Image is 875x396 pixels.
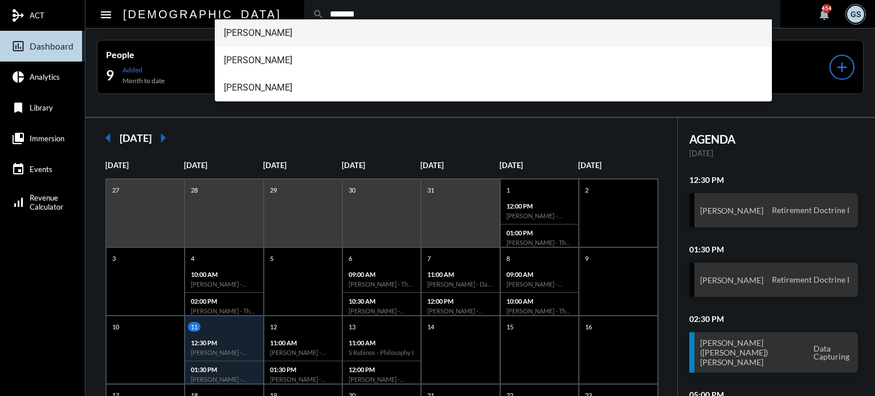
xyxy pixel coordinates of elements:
[152,126,174,149] mat-icon: arrow_right
[506,297,573,305] p: 10:00 AM
[11,195,25,209] mat-icon: signal_cellular_alt
[224,74,763,101] span: [PERSON_NAME]
[689,244,858,254] h2: 01:30 PM
[191,280,257,288] h6: [PERSON_NAME] - Verification
[700,338,811,367] h3: [PERSON_NAME] ([PERSON_NAME]) [PERSON_NAME]
[500,161,578,170] p: [DATE]
[424,322,437,332] p: 14
[504,185,513,195] p: 1
[267,254,276,263] p: 5
[267,322,280,332] p: 12
[504,254,513,263] p: 8
[188,185,201,195] p: 28
[30,41,73,51] span: Dashboard
[349,271,415,278] p: 09:00 AM
[11,70,25,84] mat-icon: pie_chart
[30,193,63,211] span: Revenue Calculator
[349,280,415,288] h6: [PERSON_NAME] - The Philosophy
[817,7,831,21] mat-icon: notifications
[582,322,595,332] p: 16
[504,322,516,332] p: 15
[122,76,165,85] p: Month to date
[427,297,493,305] p: 12:00 PM
[427,280,493,288] h6: [PERSON_NAME] - Data Capturing
[270,349,336,356] h6: [PERSON_NAME] - Philosophy I
[506,307,573,315] h6: [PERSON_NAME] - The Philosophy
[582,254,591,263] p: 9
[191,366,257,373] p: 01:30 PM
[30,165,52,174] span: Events
[188,254,197,263] p: 4
[349,307,415,315] h6: [PERSON_NAME] - Action
[342,161,420,170] p: [DATE]
[191,349,257,356] h6: [PERSON_NAME] - Retirement Doctrine I
[506,202,573,210] p: 12:00 PM
[188,322,201,332] p: 11
[313,9,324,20] mat-icon: search
[346,185,358,195] p: 30
[689,132,858,146] h2: AGENDA
[267,185,280,195] p: 29
[420,161,499,170] p: [DATE]
[424,185,437,195] p: 31
[270,366,336,373] p: 01:30 PM
[822,4,831,13] div: 454
[349,339,415,346] p: 11:00 AM
[506,239,573,246] h6: [PERSON_NAME] - The Philosophy
[349,366,415,373] p: 12:00 PM
[224,47,763,74] span: [PERSON_NAME]
[506,280,573,288] h6: [PERSON_NAME] - [PERSON_NAME] - Data Capturing
[506,271,573,278] p: 09:00 AM
[191,307,257,315] h6: [PERSON_NAME] - The Philosophy
[109,254,118,263] p: 3
[30,72,60,81] span: Analytics
[427,307,493,315] h6: [PERSON_NAME] - Investment
[11,39,25,53] mat-icon: insert_chart_outlined
[191,375,257,383] h6: [PERSON_NAME] - Retirement Doctrine I
[122,66,165,74] p: Added
[270,339,336,346] p: 11:00 AM
[349,297,415,305] p: 10:30 AM
[700,275,763,285] h3: [PERSON_NAME]
[123,5,281,23] h2: [DEMOGRAPHIC_DATA]
[834,59,850,75] mat-icon: add
[847,6,864,23] div: GS
[11,9,25,22] mat-icon: mediation
[105,161,184,170] p: [DATE]
[582,185,591,195] p: 2
[191,297,257,305] p: 02:00 PM
[99,8,113,22] mat-icon: Side nav toggle icon
[270,375,336,383] h6: [PERSON_NAME] - Philosophy I
[191,271,257,278] p: 10:00 AM
[106,66,114,84] h2: 9
[689,175,858,185] h2: 12:30 PM
[95,3,117,26] button: Toggle sidenav
[106,49,246,60] p: People
[224,19,763,47] span: [PERSON_NAME]
[769,275,852,285] span: Retirement Doctrine I
[97,126,120,149] mat-icon: arrow_left
[11,101,25,115] mat-icon: bookmark
[506,212,573,219] h6: [PERSON_NAME] - Action
[349,349,415,356] h6: S Rubinos - Philosophy I
[11,132,25,145] mat-icon: collections_bookmark
[30,11,44,20] span: ACT
[811,344,852,362] span: Data Capturing
[11,162,25,176] mat-icon: event
[346,322,358,332] p: 13
[346,254,355,263] p: 6
[689,314,858,324] h2: 02:30 PM
[191,339,257,346] p: 12:30 PM
[184,161,263,170] p: [DATE]
[424,254,434,263] p: 7
[120,132,152,144] h2: [DATE]
[506,229,573,236] p: 01:00 PM
[769,205,852,215] span: Retirement Doctrine I
[30,134,64,143] span: Immersion
[263,161,342,170] p: [DATE]
[109,322,122,332] p: 10
[349,375,415,383] h6: [PERSON_NAME] - Action
[427,271,493,278] p: 11:00 AM
[578,161,657,170] p: [DATE]
[109,185,122,195] p: 27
